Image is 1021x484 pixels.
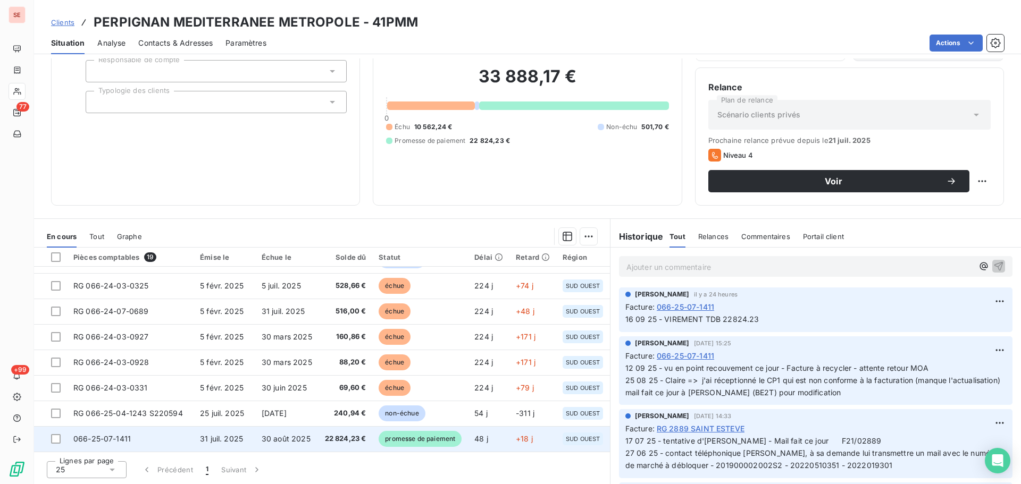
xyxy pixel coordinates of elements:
[262,409,287,418] span: [DATE]
[73,281,149,290] span: RG 066-24-03-0325
[516,281,533,290] span: +74 j
[95,97,103,107] input: Ajouter une valeur
[379,380,411,396] span: échue
[73,409,183,418] span: RG 066-25-04-1243 S220594
[262,253,312,261] div: Échue le
[200,358,244,367] span: 5 févr. 2025
[414,122,453,132] span: 10 562,24 €
[379,329,411,345] span: échue
[379,303,411,319] span: échue
[694,413,732,419] span: [DATE] 14:33
[56,464,65,475] span: 25
[262,383,307,392] span: 30 juin 2025
[516,434,533,443] span: +18 j
[828,136,871,145] span: 21 juil. 2025
[721,177,946,185] span: Voir
[262,307,305,316] span: 31 juil. 2025
[95,66,103,76] input: Ajouter une valeur
[516,307,534,316] span: +48 j
[11,365,29,375] span: +99
[325,383,366,393] span: 69,60 €
[215,458,269,481] button: Suivant
[516,253,550,261] div: Retard
[566,385,600,391] span: SUD OUEST
[200,332,244,341] span: 5 févr. 2025
[200,409,244,418] span: 25 juil. 2025
[641,122,668,132] span: 501,70 €
[379,354,411,370] span: échue
[73,383,148,392] span: RG 066-24-03-0331
[516,332,535,341] span: +171 j
[474,409,488,418] span: 54 j
[73,332,149,341] span: RG 066-24-03-0927
[669,232,685,241] span: Tout
[325,332,366,342] span: 160,86 €
[625,315,759,324] span: 16 09 25 - VIREMENT TDB 22824.23
[694,340,732,346] span: [DATE] 15:25
[930,35,983,52] button: Actions
[708,170,969,192] button: Voir
[73,252,187,262] div: Pièces comptables
[657,350,714,361] span: 066-25-07-1411
[474,332,493,341] span: 224 j
[200,383,244,392] span: 5 févr. 2025
[470,136,510,146] span: 22 824,23 €
[325,408,366,419] span: 240,94 €
[325,357,366,368] span: 88,20 €
[225,38,266,48] span: Paramètres
[97,38,125,48] span: Analyse
[73,358,149,367] span: RG 066-24-03-0928
[474,253,503,261] div: Délai
[73,434,131,443] span: 066-25-07-1411
[566,334,600,340] span: SUD OUEST
[657,423,744,434] span: RG 2889 SAINT ESTEVE
[325,306,366,317] span: 516,00 €
[566,436,600,442] span: SUD OUEST
[51,18,74,27] span: Clients
[708,81,991,94] h6: Relance
[625,350,655,361] span: Facture :
[635,411,690,421] span: [PERSON_NAME]
[610,230,664,243] h6: Historique
[117,232,142,241] span: Graphe
[566,308,600,315] span: SUD OUEST
[566,359,600,366] span: SUD OUEST
[262,358,312,367] span: 30 mars 2025
[474,434,488,443] span: 48 j
[395,136,465,146] span: Promesse de paiement
[606,122,637,132] span: Non-échu
[516,358,535,367] span: +171 j
[384,114,389,122] span: 0
[144,252,156,262] span: 19
[51,38,85,48] span: Situation
[94,13,418,32] h3: PERPIGNAN MEDITERRANEE METROPOLE - 41PMM
[138,38,213,48] span: Contacts & Adresses
[51,17,74,28] a: Clients
[9,461,26,478] img: Logo LeanPay
[379,278,411,294] span: échue
[262,434,311,443] span: 30 août 2025
[474,281,493,290] span: 224 j
[694,291,738,298] span: il y a 24 heures
[206,464,208,475] span: 1
[47,232,77,241] span: En cours
[635,338,690,348] span: [PERSON_NAME]
[516,409,534,418] span: -311 j
[325,281,366,291] span: 528,66 €
[474,307,493,316] span: 224 j
[657,301,714,312] span: 066-25-07-1411
[262,281,301,290] span: 5 juil. 2025
[625,423,655,434] span: Facture :
[200,253,249,261] div: Émise le
[803,232,844,241] span: Portail client
[200,281,244,290] span: 5 févr. 2025
[516,383,534,392] span: +79 j
[563,253,603,261] div: Région
[723,151,753,159] span: Niveau 4
[135,458,199,481] button: Précédent
[717,109,800,120] span: Scénario clients privés
[708,136,991,145] span: Prochaine relance prévue depuis le
[16,102,29,112] span: 77
[566,283,600,289] span: SUD OUEST
[262,332,312,341] span: 30 mars 2025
